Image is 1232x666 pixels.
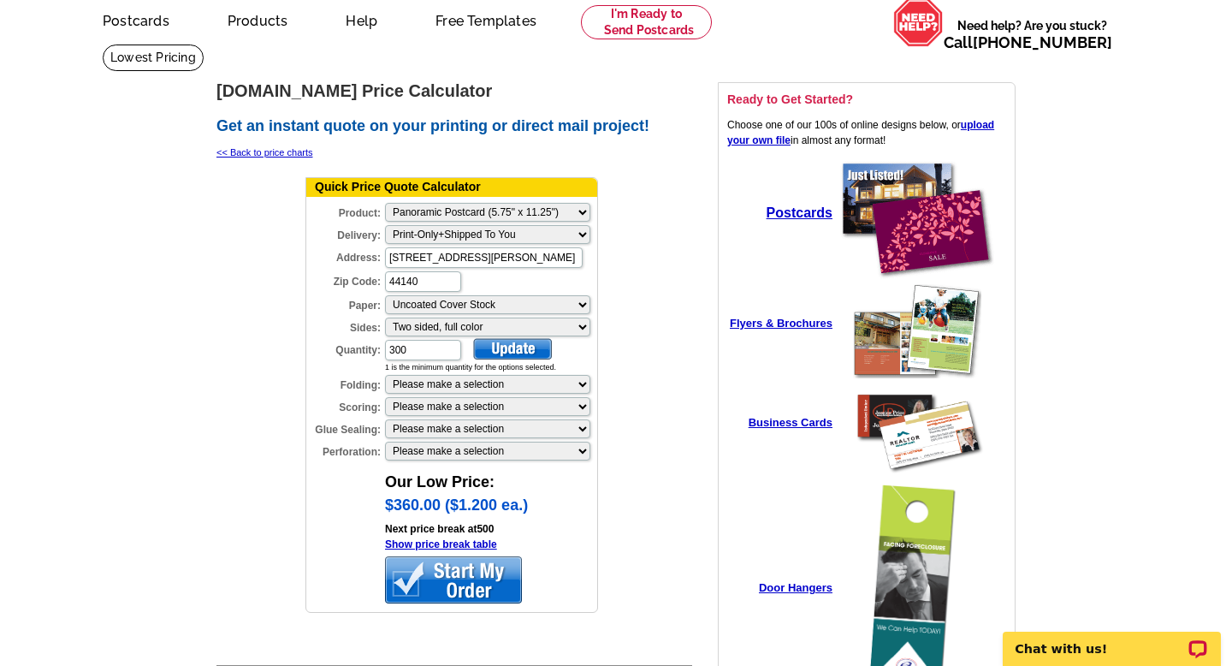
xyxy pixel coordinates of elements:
[306,246,383,265] label: Address:
[992,612,1232,666] iframe: LiveChat chat widget
[385,538,497,550] a: Show price break table
[840,161,994,281] img: create a postcard
[727,117,1006,148] p: Choose one of our 100s of online designs below, or in almost any format!
[844,470,990,482] a: create a business card online
[767,205,832,220] strong: Postcards
[216,82,692,100] h1: [DOMAIN_NAME] Price Calculator
[306,294,383,313] label: Paper:
[306,440,383,460] label: Perforation:
[385,462,597,494] div: Our Low Price:
[306,338,383,358] label: Quantity:
[749,416,832,429] strong: Business Cards
[385,362,597,374] div: 1 is the minimum quantity for the options selected.
[306,316,383,336] label: Sides:
[477,523,494,535] a: 500
[944,17,1121,51] span: Need help? Are you stuck?
[836,271,998,283] a: create a postcard online
[749,417,832,429] a: Business Cards
[849,386,986,475] img: create a business card
[306,178,597,197] div: Quick Price Quote Calculator
[216,147,313,158] a: << Back to price charts
[306,223,383,243] label: Delivery:
[973,33,1112,51] a: [PHONE_NUMBER]
[385,521,597,552] div: Next price break at
[385,494,597,521] div: $360.00 ($1.200 ea.)
[759,581,832,594] strong: Door Hangers
[306,395,383,415] label: Scoring:
[767,208,832,220] a: Postcards
[730,318,832,330] a: Flyers & Brochures
[727,92,1006,107] h3: Ready to Get Started?
[216,117,692,136] h2: Get an instant quote on your printing or direct mail project!
[306,418,383,437] label: Glue Sealing:
[944,33,1112,51] span: Call
[306,201,383,221] label: Product:
[759,582,832,594] a: Door Hangers
[306,373,383,393] label: Folding:
[306,270,383,289] label: Zip Code:
[849,369,986,381] a: create a flyer online
[727,119,994,146] a: upload your own file
[853,284,981,378] img: create a flyer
